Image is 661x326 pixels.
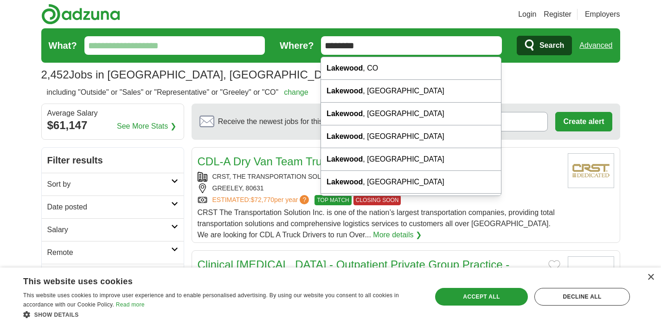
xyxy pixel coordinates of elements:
a: ESTIMATED:$72,770per year? [212,195,311,205]
span: ? [300,195,309,204]
span: CRST The Transportation Solution Inc. is one of the nation’s largest transportation companies, pr... [198,209,555,239]
div: , [GEOGRAPHIC_DATA] [321,80,501,103]
div: Decline all [534,288,630,306]
button: Search [517,36,572,55]
a: More details ❯ [373,229,422,241]
span: Show details [34,312,79,318]
span: This website uses cookies to improve user experience and to enable personalised advertising. By u... [23,292,399,308]
div: , [GEOGRAPHIC_DATA] [321,171,501,194]
h2: Salary [47,224,171,235]
div: , CO [321,57,501,80]
a: See More Stats ❯ [117,121,176,132]
div: , [GEOGRAPHIC_DATA] [321,103,501,125]
button: Add to favorite jobs [548,260,560,271]
div: , [GEOGRAPHIC_DATA] [321,194,501,216]
a: Location [42,264,184,287]
div: GREELEY, 80631 [198,183,560,193]
span: Receive the newest jobs for this search : [218,116,377,127]
a: Sort by [42,173,184,196]
div: , [GEOGRAPHIC_DATA] [321,125,501,148]
h2: Sort by [47,179,171,190]
div: Accept all [435,288,528,306]
a: Read more, opens a new window [116,301,145,308]
strong: Lakewood [327,178,363,186]
a: Advanced [579,36,612,55]
h2: including "Outside" or "Sales" or "Representative" or "Greeley" or "CO" [47,87,308,98]
a: Remote [42,241,184,264]
h1: Jobs in [GEOGRAPHIC_DATA], [GEOGRAPHIC_DATA] [41,68,346,81]
a: CDL-A Dry Van Team Truck Driver inGreeley,CO [198,155,438,168]
a: Register [544,9,571,20]
img: Adzuna logo [41,4,120,25]
a: change [284,88,308,96]
a: Login [518,9,536,20]
strong: Lakewood [327,132,363,140]
span: CLOSING SOON [353,195,401,205]
div: Close [647,274,654,281]
span: 2,452 [41,66,69,83]
div: This website uses cookies [23,273,397,287]
button: Create alert [555,112,612,131]
a: Date posted [42,196,184,218]
div: , [GEOGRAPHIC_DATA] [321,148,501,171]
div: Average Salary [47,110,178,117]
a: Salary [42,218,184,241]
h2: Filter results [42,148,184,173]
a: Clinical [MEDICAL_DATA] - Outpatient Private Group Practice -Greeley,CO [198,258,510,287]
span: $72,770 [250,196,274,203]
label: What? [49,39,77,52]
img: LifeStance Health logo [568,256,614,291]
a: Employers [585,9,620,20]
div: $61,147 [47,117,178,134]
a: CRST, THE TRANSPORTATION SOLUTION [212,173,341,180]
label: Where? [280,39,314,52]
h2: Date posted [47,202,171,213]
h2: Remote [47,247,171,258]
span: Search [539,36,564,55]
img: CRST Dedicated East logo [568,153,614,188]
strong: Lakewood [327,64,363,72]
div: Show details [23,310,420,319]
strong: Lakewood [327,155,363,163]
strong: Lakewood [327,110,363,117]
span: TOP MATCH [314,195,351,205]
strong: Lakewood [327,87,363,95]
